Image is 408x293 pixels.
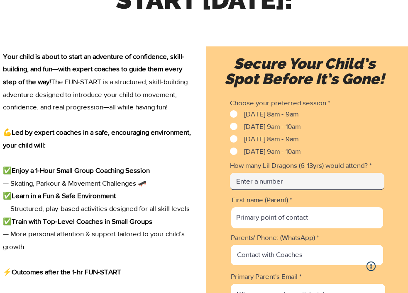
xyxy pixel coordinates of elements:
[231,273,385,280] label: Primary Parent's Email
[231,196,383,203] label: First name (Parent)
[12,191,116,199] span: Learn in a Fun & Safe Environment
[3,128,191,149] span: Led by expert coaches in a safe, encouraging environment, your child will:
[230,173,384,190] input: Enter a number
[12,217,152,225] span: Train with Top-Level Coaches in Small Groups
[231,207,383,228] input: Primary point of contact
[244,147,301,155] span: [DATE] 9am - 10am
[3,126,192,164] p: 💪
[3,52,185,85] span: Your child is about to start an adventure of confidence, skill-building, and fun—with expert coac...
[3,50,192,114] p: The FUN-START is a structured, skill-building adventure designed to introduce your child to movem...
[12,268,121,276] span: Outcomes after the 1-hr FUN-START
[231,234,383,241] label: Parents' Phone: (WhatsApp)
[230,99,386,106] div: Choose your preferred session
[225,55,384,87] span: Secure Your Child’s Spot Before It’s Gone!
[3,164,192,215] p: ✅ — Skating, Parkour & Movement Challenges 🛹 ✅ — Structured, play-based activities designed for a...
[244,110,298,118] span: [DATE] 8am - 9am
[3,215,192,291] p: ✅ — More personal attention & support tailored to your child’s growth ⚡
[244,122,301,130] span: [DATE] 9am - 10am
[230,162,384,169] label: How many Lil Dragons (6-13yrs) would attend?
[231,245,383,265] input: Contact with Coaches
[12,166,150,174] span: Enjoy a 1-Hour Small Group Coaching Session
[244,135,298,143] span: [DATE] 8am - 9am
